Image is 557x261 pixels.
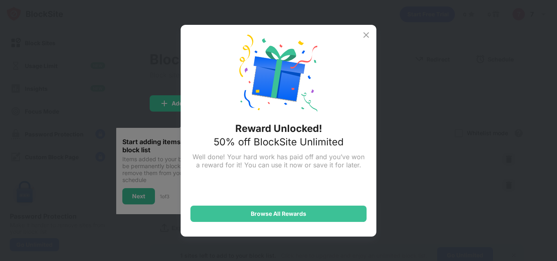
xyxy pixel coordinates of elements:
div: Reward Unlocked! [235,123,322,134]
img: reward-unlock.svg [239,35,318,113]
div: Well done! Your hard work has paid off and you’ve won a reward for it! You can use it now or save... [190,153,367,169]
div: Browse All Rewards [251,211,306,217]
div: 50% off BlockSite Unlimited [214,136,344,148]
img: x-button.svg [361,30,371,40]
